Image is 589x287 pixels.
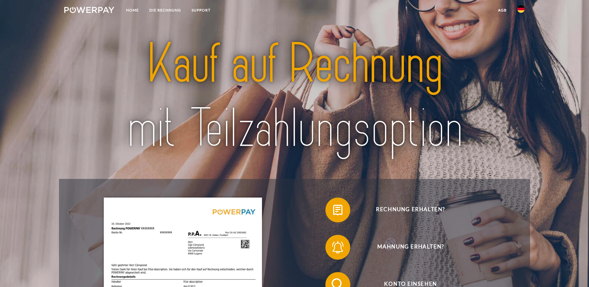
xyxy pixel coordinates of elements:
img: qb_bill.svg [330,202,346,218]
span: Rechnung erhalten? [334,198,487,222]
img: logo-powerpay-white.svg [64,7,114,13]
a: Home [121,5,144,16]
img: qb_bell.svg [330,239,346,255]
button: Mahnung erhalten? [325,235,487,260]
a: SUPPORT [186,5,216,16]
span: Mahnung erhalten? [334,235,487,260]
button: Rechnung erhalten? [325,198,487,222]
img: title-powerpay_de.svg [87,29,502,164]
img: de [517,5,525,13]
a: DIE RECHNUNG [144,5,186,16]
a: agb [493,5,512,16]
